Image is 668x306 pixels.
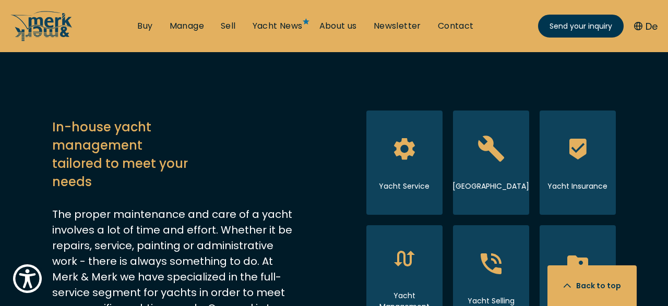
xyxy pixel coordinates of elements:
[468,296,515,306] span: Yacht Selling
[366,111,443,215] button: Yacht Service
[10,33,73,45] a: /
[634,19,658,33] button: De
[453,111,529,215] button: [GEOGRAPHIC_DATA]
[137,20,152,32] a: Buy
[547,265,637,306] button: Back to top
[10,262,44,296] button: Show Accessibility Preferences
[52,118,193,191] p: In-house yacht management tailored to meet your needs
[170,20,204,32] a: Manage
[452,181,529,191] span: [GEOGRAPHIC_DATA]
[374,20,421,32] a: Newsletter
[253,20,303,32] a: Yacht News
[540,111,616,215] button: Yacht Insurance
[319,20,357,32] a: About us
[379,181,430,191] span: Yacht Service
[438,20,474,32] a: Contact
[538,15,624,38] a: Send your inquiry
[221,20,236,32] a: Sell
[547,181,607,191] span: Yacht Insurance
[550,21,612,32] span: Send your inquiry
